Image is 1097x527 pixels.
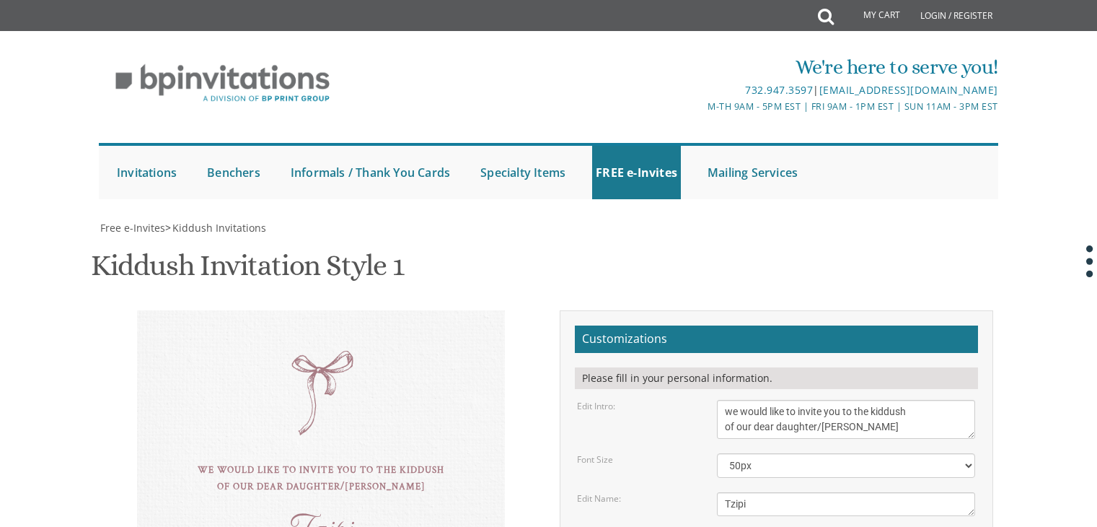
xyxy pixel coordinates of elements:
a: 732.947.3597 [745,83,813,97]
a: Free e-Invites [99,221,165,235]
span: Free e-Invites [100,221,165,235]
a: Specialty Items [477,146,569,199]
div: M-Th 9am - 5pm EST | Fri 9am - 1pm EST | Sun 11am - 3pm EST [400,99,998,114]
div: | [400,82,998,99]
a: Invitations [113,146,180,199]
label: Font Size [577,453,613,466]
h1: Kiddush Invitation Style 1 [91,250,404,292]
span: Kiddush Invitations [172,221,266,235]
a: My Cart [832,1,910,30]
h2: Customizations [575,326,978,353]
textarea: we would like to invite you to the kiddush of our dear daughter/[PERSON_NAME] [717,400,975,439]
textarea: Dassi [717,492,975,516]
label: Edit Intro: [577,400,615,412]
a: Kiddush Invitations [171,221,266,235]
a: Mailing Services [704,146,801,199]
a: Benchers [203,146,264,199]
label: Edit Name: [577,492,621,505]
img: BP Invitation Loft [99,53,346,113]
a: [EMAIL_ADDRESS][DOMAIN_NAME] [819,83,998,97]
a: Informals / Thank You Cards [287,146,454,199]
span: > [165,221,266,235]
div: Please fill in your personal information. [575,367,978,389]
div: We're here to serve you! [400,53,998,82]
div: we would like to invite you to the kiddush of our dear daughter/[PERSON_NAME] [166,462,476,496]
iframe: chat widget [1036,469,1083,513]
a: FREE e-Invites [592,146,681,199]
